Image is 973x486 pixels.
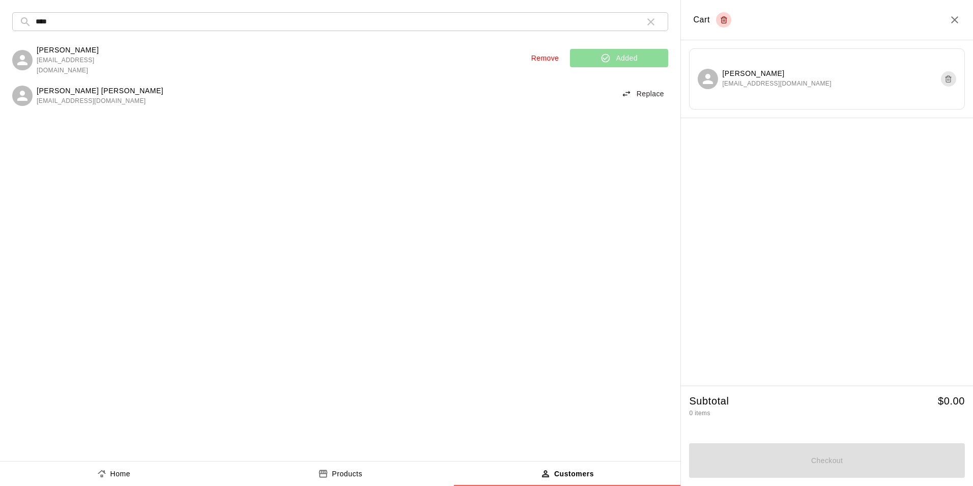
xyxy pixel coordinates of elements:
span: [EMAIL_ADDRESS][DOMAIN_NAME] [37,96,163,106]
p: Products [332,469,362,479]
button: Close [949,14,961,26]
p: [PERSON_NAME] [722,68,832,79]
p: Customers [554,469,594,479]
h5: $ 0.00 [938,394,965,408]
span: [EMAIL_ADDRESS][DOMAIN_NAME] [722,79,832,89]
button: Remove customer [941,71,956,87]
div: Cart [693,12,731,28]
h5: Subtotal [689,394,729,408]
p: [PERSON_NAME] [37,45,123,56]
button: Remove [527,49,563,68]
p: [PERSON_NAME] [PERSON_NAME] [37,86,163,96]
button: Replace [617,85,668,103]
span: 0 items [689,410,710,417]
span: [EMAIL_ADDRESS][DOMAIN_NAME] [37,56,123,76]
button: Empty cart [716,12,731,28]
p: Home [110,469,131,479]
button: Added [570,49,668,68]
